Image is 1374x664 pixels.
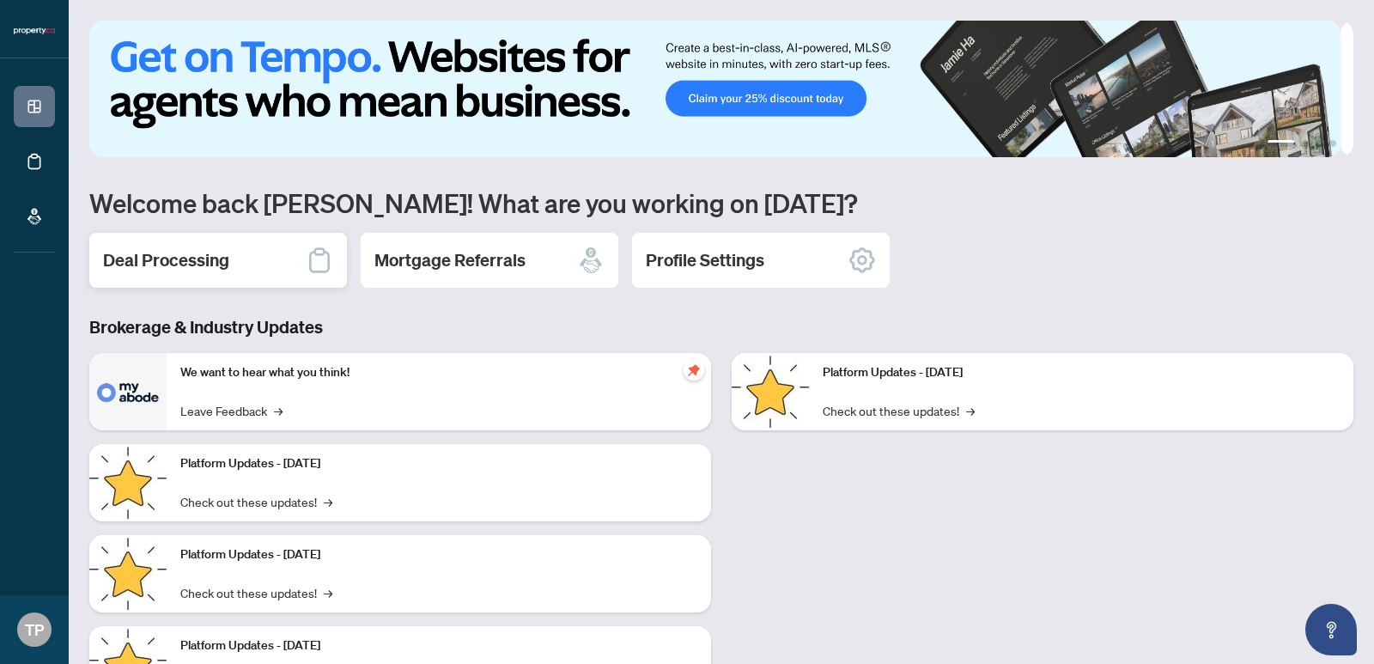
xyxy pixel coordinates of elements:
[1302,140,1309,147] button: 2
[732,353,809,430] img: Platform Updates - June 23, 2025
[103,248,229,272] h2: Deal Processing
[180,454,697,473] p: Platform Updates - [DATE]
[324,492,332,511] span: →
[823,401,975,420] a: Check out these updates!→
[684,360,704,381] span: pushpin
[89,353,167,430] img: We want to hear what you think!
[180,492,332,511] a: Check out these updates!→
[1305,604,1357,655] button: Open asap
[823,363,1340,382] p: Platform Updates - [DATE]
[89,444,167,521] img: Platform Updates - September 16, 2025
[1268,140,1295,147] button: 1
[324,583,332,602] span: →
[646,248,764,272] h2: Profile Settings
[25,618,44,642] span: TP
[180,583,332,602] a: Check out these updates!→
[180,545,697,564] p: Platform Updates - [DATE]
[966,401,975,420] span: →
[89,535,167,612] img: Platform Updates - July 21, 2025
[1329,140,1336,147] button: 4
[1316,140,1322,147] button: 3
[180,401,283,420] a: Leave Feedback→
[89,186,1353,219] h1: Welcome back [PERSON_NAME]! What are you working on [DATE]?
[180,637,697,655] p: Platform Updates - [DATE]
[274,401,283,420] span: →
[180,363,697,382] p: We want to hear what you think!
[89,21,1341,157] img: Slide 0
[374,248,526,272] h2: Mortgage Referrals
[14,26,55,36] img: logo
[89,315,1353,339] h3: Brokerage & Industry Updates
